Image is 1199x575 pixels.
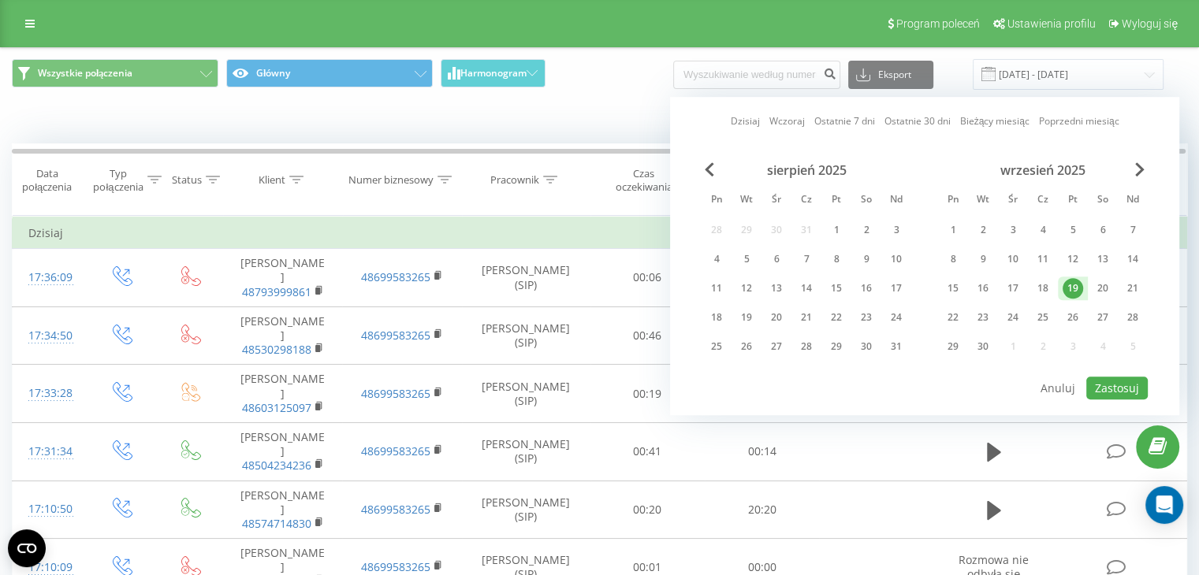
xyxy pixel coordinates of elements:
[761,247,791,271] div: śr 6 sie 2025
[1033,278,1053,299] div: 18
[881,276,911,300] div: ndz 17 sie 2025
[896,17,980,30] span: Program poleceń
[795,189,818,213] abbr: czwartek
[1123,278,1143,299] div: 21
[941,189,965,213] abbr: poniedziałek
[851,218,881,242] div: sob 2 sie 2025
[766,307,787,328] div: 20
[1093,249,1113,269] div: 13
[968,218,998,242] div: wt 2 wrz 2025
[1003,278,1023,299] div: 17
[702,162,911,178] div: sierpień 2025
[791,335,821,358] div: czw 28 sie 2025
[973,278,993,299] div: 16
[1007,17,1096,30] span: Ustawienia profilu
[968,335,998,358] div: wt 30 wrz 2025
[856,307,877,328] div: 23
[881,306,911,329] div: ndz 24 sie 2025
[971,189,995,213] abbr: wtorek
[884,114,950,129] a: Ostatnie 30 dni
[938,306,968,329] div: pon 22 wrz 2025
[1086,377,1148,399] button: Zastosuj
[732,335,761,358] div: wt 26 sie 2025
[705,189,728,213] abbr: poniedziałek
[1123,307,1143,328] div: 28
[490,173,539,187] div: Pracownik
[938,276,968,300] div: pon 15 wrz 2025
[13,167,81,194] div: Data połączenia
[1123,249,1143,269] div: 14
[1118,306,1148,329] div: ndz 28 wrz 2025
[998,306,1028,329] div: śr 24 wrz 2025
[943,307,963,328] div: 22
[242,516,311,531] a: 48574714830
[1118,218,1148,242] div: ndz 7 wrz 2025
[259,173,285,187] div: Klient
[1063,307,1083,328] div: 26
[851,247,881,271] div: sob 9 sie 2025
[796,278,817,299] div: 14
[1003,249,1023,269] div: 10
[1118,247,1148,271] div: ndz 14 wrz 2025
[1063,249,1083,269] div: 12
[12,59,218,87] button: Wszystkie połączenia
[791,247,821,271] div: czw 7 sie 2025
[766,278,787,299] div: 13
[998,247,1028,271] div: śr 10 wrz 2025
[590,480,705,539] td: 00:20
[242,458,311,473] a: 48504234236
[705,480,819,539] td: 20:20
[732,247,761,271] div: wt 5 sie 2025
[968,306,998,329] div: wt 23 wrz 2025
[825,189,848,213] abbr: piątek
[761,276,791,300] div: śr 13 sie 2025
[1058,306,1088,329] div: pt 26 wrz 2025
[13,217,1187,249] td: Dzisiaj
[361,502,430,517] a: 48699583265
[814,114,874,129] a: Ostatnie 7 dni
[796,336,817,357] div: 28
[462,306,590,365] td: [PERSON_NAME] (SIP)
[1001,189,1025,213] abbr: środa
[736,278,757,299] div: 12
[826,278,847,299] div: 15
[973,336,993,357] div: 30
[761,335,791,358] div: śr 27 sie 2025
[348,173,434,187] div: Numer biznesowy
[1121,189,1145,213] abbr: niedziela
[736,249,757,269] div: 5
[242,342,311,357] a: 48530298188
[8,529,46,567] button: Open CMP widget
[361,443,430,458] a: 48699583265
[821,276,851,300] div: pt 15 sie 2025
[851,335,881,358] div: sob 30 sie 2025
[590,422,705,480] td: 00:41
[973,249,993,269] div: 9
[1033,307,1053,328] div: 25
[706,278,727,299] div: 11
[223,480,342,539] td: [PERSON_NAME]
[673,61,840,89] input: Wyszukiwanie według numeru
[973,220,993,240] div: 2
[765,189,788,213] abbr: środa
[1028,247,1058,271] div: czw 11 wrz 2025
[702,335,732,358] div: pon 25 sie 2025
[938,335,968,358] div: pon 29 wrz 2025
[736,336,757,357] div: 26
[1058,218,1088,242] div: pt 5 wrz 2025
[998,218,1028,242] div: śr 3 wrz 2025
[821,306,851,329] div: pt 22 sie 2025
[796,307,817,328] div: 21
[732,306,761,329] div: wt 19 sie 2025
[796,249,817,269] div: 7
[766,336,787,357] div: 27
[242,284,311,299] a: 48793999861
[1063,278,1083,299] div: 19
[959,114,1029,129] a: Bieżący miesiąc
[1003,307,1023,328] div: 24
[590,306,705,365] td: 00:46
[1088,306,1118,329] div: sob 27 wrz 2025
[826,307,847,328] div: 22
[943,336,963,357] div: 29
[1033,249,1053,269] div: 11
